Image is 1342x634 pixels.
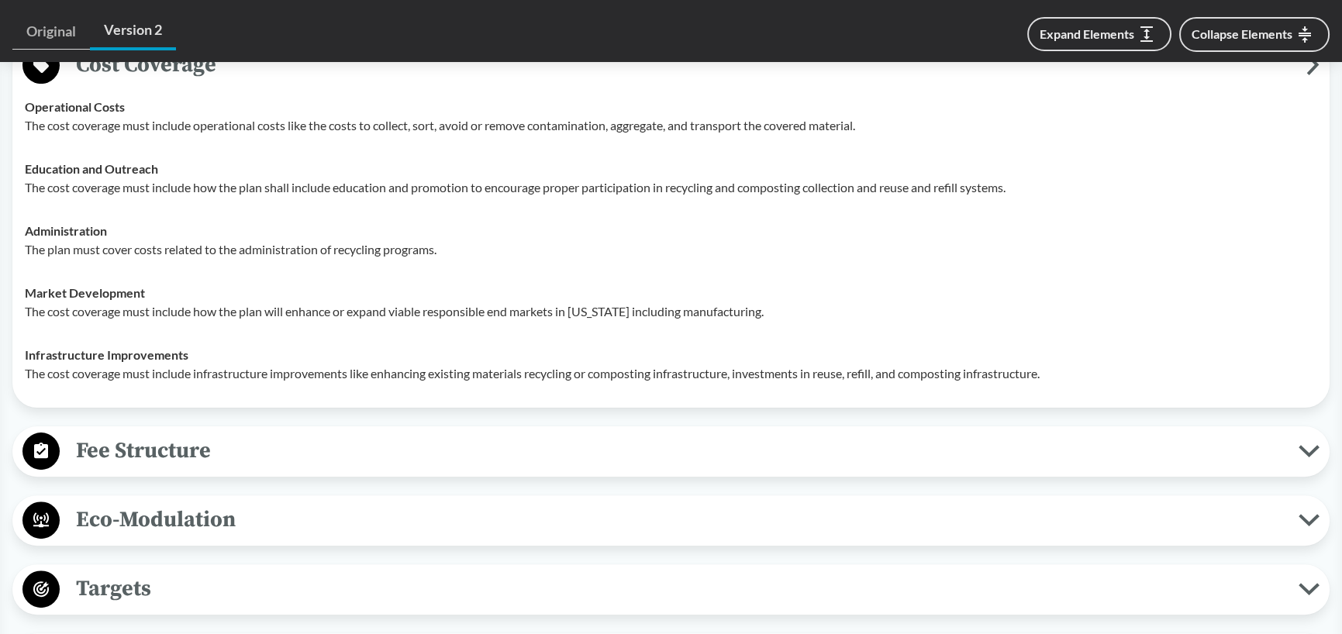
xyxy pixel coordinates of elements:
[1179,17,1330,52] button: Collapse Elements
[1027,17,1171,51] button: Expand Elements
[25,285,145,300] strong: Market Development
[18,432,1324,471] button: Fee Structure
[18,570,1324,609] button: Targets
[25,347,188,362] strong: Infrastructure Improvements
[18,46,1324,85] button: Cost Coverage
[60,47,1306,82] span: Cost Coverage
[25,223,107,238] strong: Administration
[60,571,1299,606] span: Targets
[12,14,90,50] a: Original
[25,99,125,114] strong: Operational Costs
[25,116,1317,135] p: The cost coverage must include operational costs like the costs to collect, sort, avoid or remove...
[25,240,1317,259] p: The plan must cover costs related to the administration of recycling programs.
[25,161,158,176] strong: Education and Outreach
[90,12,176,50] a: Version 2
[60,502,1299,537] span: Eco-Modulation
[18,501,1324,540] button: Eco-Modulation
[25,178,1317,197] p: The cost coverage must include how the plan shall include education and promotion to encourage pr...
[25,364,1317,383] p: The cost coverage must include infrastructure improvements like enhancing existing materials recy...
[60,433,1299,468] span: Fee Structure
[25,302,1317,321] p: The cost coverage must include how the plan will enhance or expand viable responsible end markets...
